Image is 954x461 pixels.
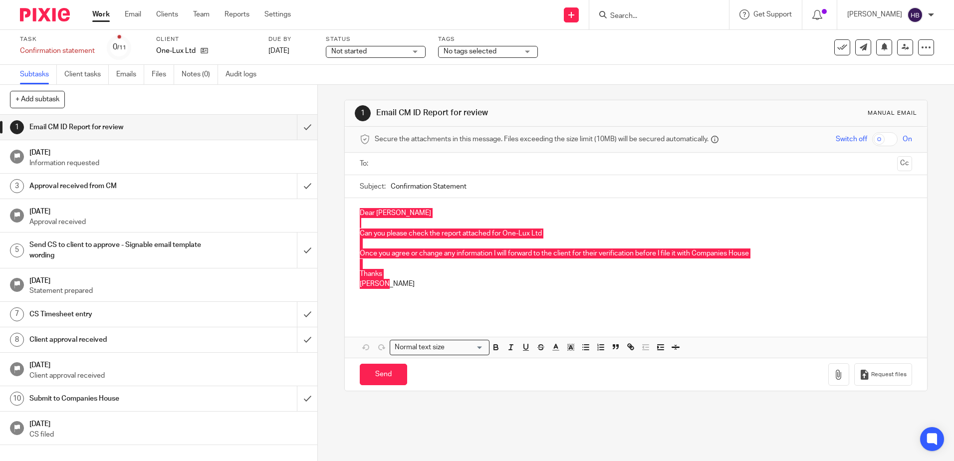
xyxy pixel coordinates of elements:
a: Clients [156,9,178,19]
input: Search for option [448,342,483,353]
a: Files [152,65,174,84]
h1: CS Timesheet entry [29,307,201,322]
h1: Approval received from CM [29,179,201,194]
input: Send [360,364,407,385]
label: Client [156,35,256,43]
div: 5 [10,243,24,257]
a: Team [193,9,210,19]
div: 0 [113,41,126,53]
p: [PERSON_NAME] [847,9,902,19]
h1: Submit to Companies House [29,391,201,406]
p: One-Lux Ltd [156,46,196,56]
label: Status [326,35,426,43]
span: Not started [331,48,367,55]
p: Client approval received [29,371,308,381]
div: 7 [10,307,24,321]
p: Thanks [360,269,912,279]
span: No tags selected [444,48,496,55]
span: [DATE] [268,47,289,54]
button: + Add subtask [10,91,65,108]
div: 1 [355,105,371,121]
h1: [DATE] [29,145,308,158]
a: Client tasks [64,65,109,84]
p: Can you please check the report attached for One-Lux Ltd [360,229,912,238]
span: Switch off [836,134,867,144]
div: Manual email [868,109,917,117]
label: Due by [268,35,313,43]
p: CS filed [29,430,308,440]
p: Information requested [29,158,308,168]
h1: Email CM ID Report for review [376,108,657,118]
a: Work [92,9,110,19]
h1: Client approval received [29,332,201,347]
img: svg%3E [907,7,923,23]
div: Search for option [390,340,489,355]
a: Settings [264,9,291,19]
div: Confirmation statement [20,46,95,56]
p: Dear [PERSON_NAME] [360,208,912,218]
a: Emails [116,65,144,84]
p: Once you agree or change any information I will forward to the client for their verification befo... [360,248,912,258]
label: Tags [438,35,538,43]
h1: Email CM ID Report for review [29,120,201,135]
a: Notes (0) [182,65,218,84]
small: /11 [117,45,126,50]
input: Search [609,12,699,21]
button: Cc [897,156,912,171]
h1: [DATE] [29,358,308,370]
span: Request files [871,371,907,379]
span: On [903,134,912,144]
p: [PERSON_NAME] [360,279,912,289]
div: 10 [10,392,24,406]
button: Request files [854,363,912,386]
h1: Send CS to client to approve - Signable email template wording [29,237,201,263]
div: 3 [10,179,24,193]
h1: [DATE] [29,273,308,286]
a: Email [125,9,141,19]
span: Normal text size [392,342,447,353]
a: Reports [225,9,249,19]
h1: [DATE] [29,417,308,429]
a: Audit logs [226,65,264,84]
span: Get Support [753,11,792,18]
label: To: [360,159,371,169]
label: Subject: [360,182,386,192]
div: 8 [10,333,24,347]
p: Approval received [29,217,308,227]
a: Subtasks [20,65,57,84]
div: 1 [10,120,24,134]
img: Pixie [20,8,70,21]
h1: [DATE] [29,204,308,217]
p: Statement prepared [29,286,308,296]
label: Task [20,35,95,43]
span: Secure the attachments in this message. Files exceeding the size limit (10MB) will be secured aut... [375,134,709,144]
